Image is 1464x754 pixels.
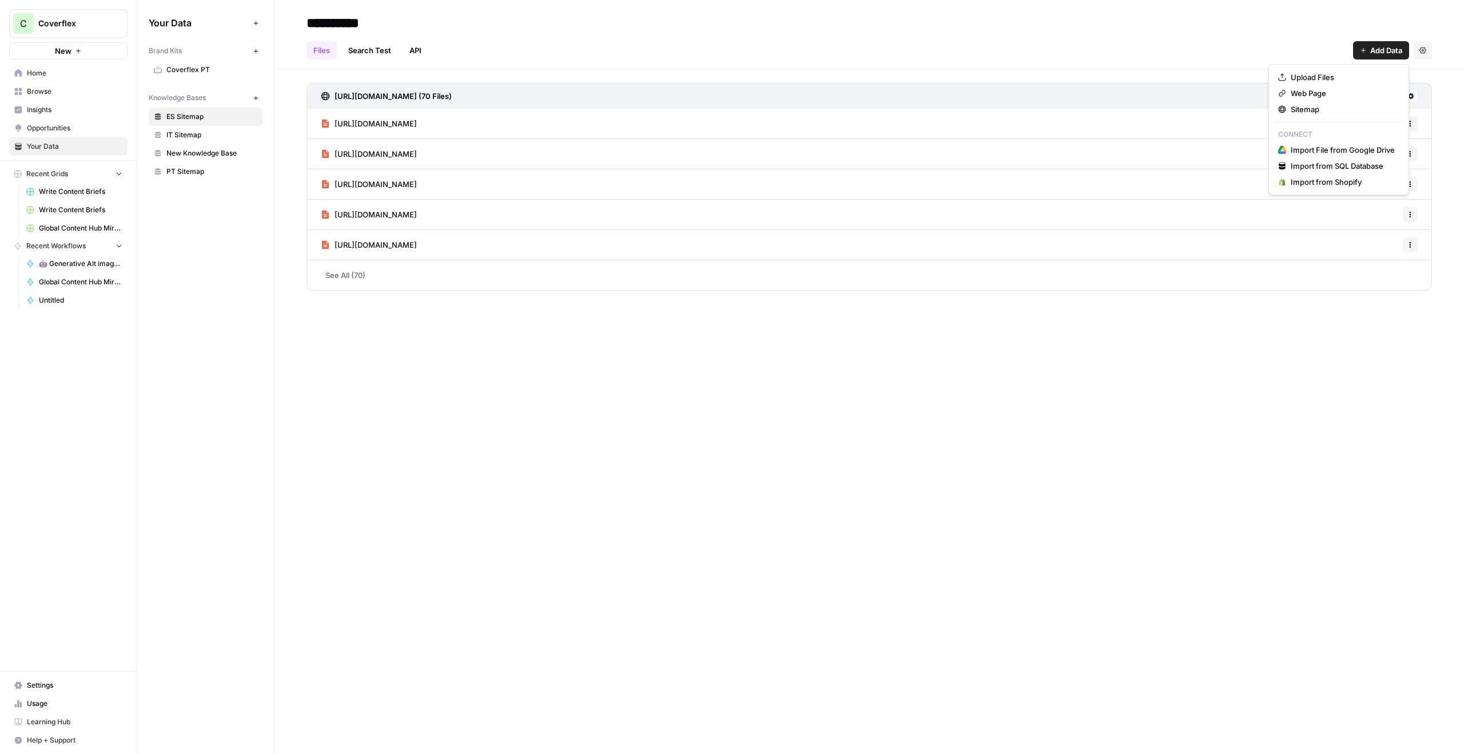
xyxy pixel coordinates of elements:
[26,169,68,179] span: Recent Grids
[341,41,398,59] a: Search Test
[26,241,86,251] span: Recent Workflows
[1291,176,1395,188] span: Import from Shopify
[321,84,452,109] a: [URL][DOMAIN_NAME] (70 Files)
[166,130,257,140] span: IT Sitemap
[149,93,206,103] span: Knowledge Bases
[38,18,108,29] span: Coverflex
[27,717,122,727] span: Learning Hub
[27,699,122,709] span: Usage
[27,735,122,745] span: Help + Support
[20,17,27,30] span: C
[21,201,128,219] a: Write Content Briefs
[166,112,257,122] span: ES Sitemap
[21,219,128,237] a: Global Content Hub Mirror
[39,295,122,305] span: Untitled
[1291,72,1395,83] span: Upload Files
[27,141,122,152] span: Your Data
[321,169,417,199] a: [URL][DOMAIN_NAME]
[9,237,128,255] button: Recent Workflows
[21,182,128,201] a: Write Content Briefs
[1370,45,1402,56] span: Add Data
[149,144,262,162] a: New Knowledge Base
[335,178,417,190] span: [URL][DOMAIN_NAME]
[149,16,249,30] span: Your Data
[1291,88,1395,99] span: Web Page
[403,41,428,59] a: API
[9,101,128,119] a: Insights
[27,123,122,133] span: Opportunities
[21,255,128,273] a: 🤖 Generative Alt image attribute with AI
[21,291,128,309] a: Untitled
[9,42,128,59] button: New
[1353,41,1409,59] button: Add Data
[149,61,262,79] a: Coverflex PT
[335,239,417,251] span: [URL][DOMAIN_NAME]
[9,731,128,749] button: Help + Support
[9,165,128,182] button: Recent Grids
[1291,144,1395,156] span: Import File from Google Drive
[9,676,128,695] a: Settings
[307,41,337,59] a: Files
[166,65,257,75] span: Coverflex PT
[27,86,122,97] span: Browse
[9,64,128,82] a: Home
[321,139,417,169] a: [URL][DOMAIN_NAME]
[149,46,182,56] span: Brand Kits
[9,9,128,38] button: Workspace: Coverflex
[9,695,128,713] a: Usage
[21,273,128,291] a: Global Content Hub Mirror Engine
[39,277,122,287] span: Global Content Hub Mirror Engine
[335,118,417,129] span: [URL][DOMAIN_NAME]
[9,137,128,156] a: Your Data
[39,205,122,215] span: Write Content Briefs
[307,260,1432,290] a: See All (70)
[321,200,417,229] a: [URL][DOMAIN_NAME]
[39,259,122,269] span: 🤖 Generative Alt image attribute with AI
[321,109,417,138] a: [URL][DOMAIN_NAME]
[9,713,128,731] a: Learning Hub
[1291,104,1395,115] span: Sitemap
[39,223,122,233] span: Global Content Hub Mirror
[149,108,262,126] a: ES Sitemap
[1274,127,1404,142] p: Connect
[335,209,417,220] span: [URL][DOMAIN_NAME]
[166,148,257,158] span: New Knowledge Base
[27,680,122,690] span: Settings
[9,82,128,101] a: Browse
[335,90,452,102] h3: [URL][DOMAIN_NAME] (70 Files)
[149,126,262,144] a: IT Sitemap
[166,166,257,177] span: PT Sitemap
[1291,160,1395,172] span: Import from SQL Database
[335,148,417,160] span: [URL][DOMAIN_NAME]
[39,186,122,197] span: Write Content Briefs
[321,230,417,260] a: [URL][DOMAIN_NAME]
[1268,64,1409,195] div: Add Data
[55,45,71,57] span: New
[149,162,262,181] a: PT Sitemap
[27,105,122,115] span: Insights
[27,68,122,78] span: Home
[9,119,128,137] a: Opportunities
